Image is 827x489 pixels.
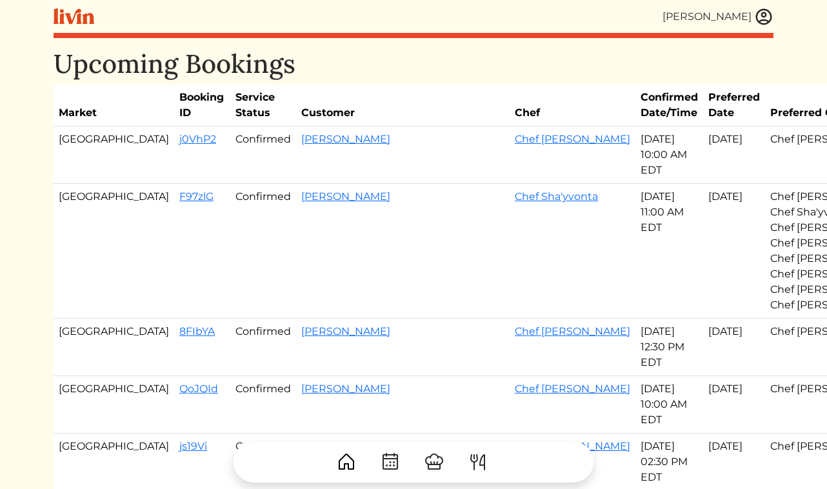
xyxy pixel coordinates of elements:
[230,376,296,434] td: Confirmed
[510,85,635,126] th: Chef
[301,325,390,337] a: [PERSON_NAME]
[179,190,214,203] a: F97zlG
[703,184,765,319] td: [DATE]
[230,85,296,126] th: Service Status
[635,319,703,376] td: [DATE] 12:30 PM EDT
[54,126,174,184] td: [GEOGRAPHIC_DATA]
[179,383,218,395] a: QoJQId
[635,184,703,319] td: [DATE] 11:00 AM EDT
[54,376,174,434] td: [GEOGRAPHIC_DATA]
[468,452,488,472] img: ForkKnife-55491504ffdb50bab0c1e09e7649658475375261d09fd45db06cec23bce548bf.svg
[230,319,296,376] td: Confirmed
[301,383,390,395] a: [PERSON_NAME]
[515,383,630,395] a: Chef [PERSON_NAME]
[179,325,215,337] a: 8FIbYA
[703,319,765,376] td: [DATE]
[174,85,230,126] th: Booking ID
[515,325,630,337] a: Chef [PERSON_NAME]
[703,126,765,184] td: [DATE]
[703,85,765,126] th: Preferred Date
[635,376,703,434] td: [DATE] 10:00 AM EDT
[754,7,773,26] img: user_account-e6e16d2ec92f44fc35f99ef0dc9cddf60790bfa021a6ecb1c896eb5d2907b31c.svg
[380,452,401,472] img: CalendarDots-5bcf9d9080389f2a281d69619e1c85352834be518fbc73d9501aef674afc0d57.svg
[515,133,630,145] a: Chef [PERSON_NAME]
[230,184,296,319] td: Confirmed
[296,85,510,126] th: Customer
[663,9,752,25] div: [PERSON_NAME]
[424,452,444,472] img: ChefHat-a374fb509e4f37eb0702ca99f5f64f3b6956810f32a249b33092029f8484b388.svg
[54,319,174,376] td: [GEOGRAPHIC_DATA]
[54,184,174,319] td: [GEOGRAPHIC_DATA]
[54,85,174,126] th: Market
[703,376,765,434] td: [DATE]
[635,126,703,184] td: [DATE] 10:00 AM EDT
[635,85,703,126] th: Confirmed Date/Time
[301,133,390,145] a: [PERSON_NAME]
[515,190,598,203] a: Chef Sha'yvonta
[336,452,357,472] img: House-9bf13187bcbb5817f509fe5e7408150f90897510c4275e13d0d5fca38e0b5951.svg
[54,48,773,79] h1: Upcoming Bookings
[301,190,390,203] a: [PERSON_NAME]
[54,8,94,25] img: livin-logo-a0d97d1a881af30f6274990eb6222085a2533c92bbd1e4f22c21b4f0d0e3210c.svg
[179,133,216,145] a: j0VhP2
[230,126,296,184] td: Confirmed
